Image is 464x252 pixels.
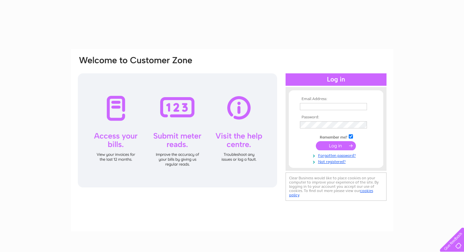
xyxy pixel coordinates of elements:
a: cookies policy [289,188,373,197]
input: Submit [316,141,356,150]
th: Email Address: [298,97,374,101]
a: Forgotten password? [300,152,374,158]
a: Not registered? [300,158,374,164]
td: Remember me? [298,133,374,140]
th: Password: [298,115,374,120]
div: Clear Business would like to place cookies on your computer to improve your experience of the sit... [286,172,387,201]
